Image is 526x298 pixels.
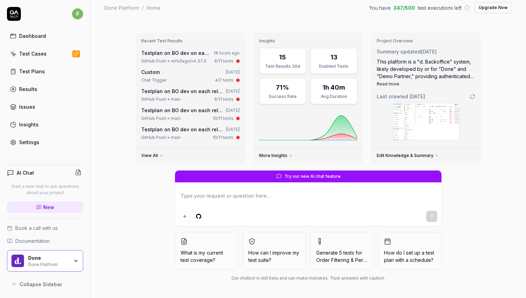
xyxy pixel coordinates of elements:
[7,100,83,114] a: Issues
[384,249,436,264] span: How do I set up a test plan with a schedule?
[377,81,399,87] button: Read more
[285,173,341,180] span: Try our new AI chat feature
[226,108,240,113] time: [DATE]
[140,86,241,104] a: Testplan on BO dev on each release[DATE]GitHub Push • main6/11 tests
[19,121,39,128] div: Insights
[378,232,442,270] button: How do I set up a test plan with a schedule?
[141,107,230,113] a: Testplan on BO dev on each release
[474,2,512,13] button: Upgrade Now
[7,118,83,131] a: Insights
[141,38,240,44] h3: Recent Test Results
[181,249,232,264] span: What is my current test coverage?
[11,255,24,267] img: Done Logo
[226,127,240,132] time: [DATE]
[28,261,69,267] div: Done Platform
[259,38,358,44] h3: Insights
[421,49,437,55] time: [DATE]
[72,7,83,21] button: f
[316,249,368,264] span: Generate 5 tests for
[141,134,181,141] div: GitHub Push • main
[330,52,337,62] div: 13
[175,232,238,270] button: What is my current test coverage?
[315,93,353,100] div: Avg Duration
[141,77,167,83] div: Chat Trigger
[393,103,459,140] img: Screenshot
[315,63,353,69] div: Enabled Tests
[19,50,47,57] div: Test Cases
[19,85,37,93] div: Results
[377,59,473,79] span: This platform is a "d. Backoffice" system, likely developed by or for "Done" and "Demo Partner," ...
[377,49,421,55] span: Summary updated
[215,77,233,83] div: 4/7 tests
[213,134,233,141] div: 10/11 tests
[140,48,241,66] a: Testplan on BO dev on each release18 hours agoGitHub Push • refs/tags/v4.37.06/11 tests
[43,204,54,211] span: New
[214,50,240,56] time: 18 hours ago
[19,281,62,288] span: Collapse Sidebar
[7,135,83,149] a: Settings
[7,201,83,213] a: New
[140,124,241,142] a: Testplan on BO dev on each release[DATE]GitHub Push • main10/11 tests
[19,68,45,75] div: Test Plans
[264,93,302,100] div: Success Rate
[175,275,442,281] div: Our chatbot is still beta and can make mistakes. Trust answers with caution.
[141,115,181,122] div: GitHub Push • main
[72,8,83,19] span: f
[104,4,139,11] div: Done Platform
[409,93,425,99] time: [DATE]
[141,96,181,102] div: GitHub Push • main
[276,83,289,92] div: 71%
[214,58,233,64] div: 6/11 tests
[369,4,391,11] span: You have
[248,249,300,264] span: How can I improve my test suite?
[470,94,475,99] a: Go to crawling settings
[17,169,34,176] h4: AI Chat
[19,103,35,110] div: Issues
[141,69,160,75] span: Custom
[7,65,83,78] a: Test Plans
[15,224,58,232] span: Book a call with us
[7,224,83,232] a: Book a call with us
[393,4,415,11] span: 347 / 500
[377,153,439,158] a: Edit Knowledge & Summary
[19,32,46,40] div: Dashboard
[259,153,293,158] a: More Insights
[7,47,83,60] a: Test Cases
[141,50,230,56] a: Testplan on BO dev on each release
[140,67,241,85] a: Custom[DATE]Chat Trigger4/7 tests
[141,58,206,64] div: GitHub Push • refs/tags/v4.37.0
[15,237,50,245] span: Documentation
[377,38,475,44] h3: Project Overview
[226,89,240,94] time: [DATE]
[7,250,83,272] button: Done LogoDoneDone Platform
[7,183,83,196] p: Start a new chat to ask questions about your project
[213,115,233,122] div: 10/11 tests
[264,63,302,69] div: Test Results 30d
[322,83,345,92] div: 1h 40m
[7,277,83,291] button: Collapse Sidebar
[377,93,425,100] span: Last crawled
[142,4,144,11] div: /
[141,126,230,132] a: Testplan on BO dev on each release
[310,232,374,270] button: Generate 5 tests forOrder Filtering & Personalization
[141,88,230,94] a: Testplan on BO dev on each release
[146,4,160,11] div: Home
[226,69,240,75] time: [DATE]
[141,153,164,158] a: View All
[28,255,69,261] div: Done
[140,105,241,123] a: Testplan on BO dev on each release[DATE]GitHub Push • main10/11 tests
[279,52,286,62] div: 15
[179,211,190,222] button: Add attachment
[418,4,462,11] span: test executions left
[7,29,83,43] a: Dashboard
[316,257,390,263] span: Order Filtering & Personalization
[7,82,83,96] a: Results
[214,96,233,102] div: 6/11 tests
[19,139,39,146] div: Settings
[242,232,306,270] button: How can I improve my test suite?
[7,237,83,245] a: Documentation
